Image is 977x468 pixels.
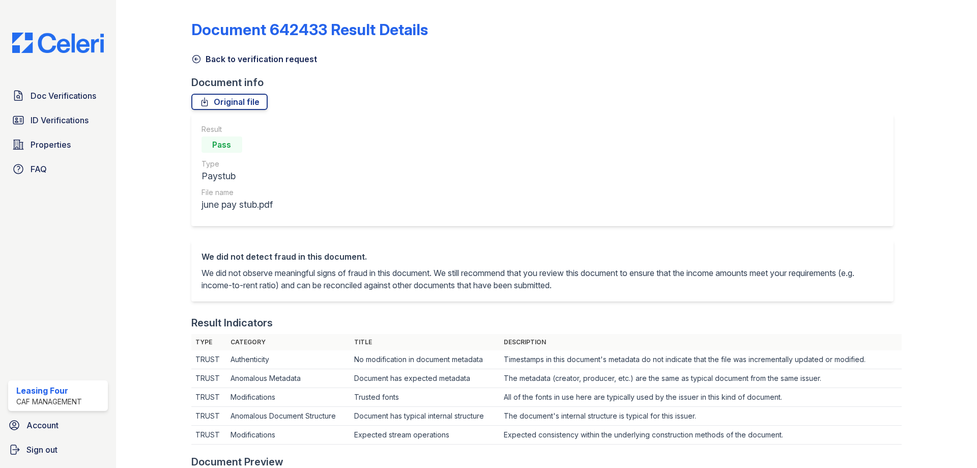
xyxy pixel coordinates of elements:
span: Sign out [26,444,58,456]
th: Type [191,334,227,350]
td: Document has expected metadata [350,369,500,388]
td: Expected consistency within the underlying construction methods of the document. [500,426,902,445]
span: ID Verifications [31,114,89,126]
th: Title [350,334,500,350]
td: TRUST [191,388,227,407]
div: Type [202,159,273,169]
span: Account [26,419,59,431]
div: Pass [202,136,242,153]
div: june pay stub.pdf [202,198,273,212]
td: Document has typical internal structure [350,407,500,426]
td: Authenticity [226,350,350,369]
td: Anomalous Metadata [226,369,350,388]
div: Result [202,124,273,134]
td: TRUST [191,350,227,369]
div: CAF Management [16,397,82,407]
p: We did not observe meaningful signs of fraud in this document. We still recommend that you review... [202,267,883,291]
div: Leasing Four [16,384,82,397]
td: Anomalous Document Structure [226,407,350,426]
img: CE_Logo_Blue-a8612792a0a2168367f1c8372b55b34899dd931a85d93a1a3d3e32e68fde9ad4.png [4,33,112,53]
th: Category [226,334,350,350]
a: Doc Verifications [8,86,108,106]
a: Sign out [4,439,112,460]
div: We did not detect fraud in this document. [202,251,883,263]
td: No modification in document metadata [350,350,500,369]
div: Paystub [202,169,273,183]
a: Original file [191,94,268,110]
td: The document's internal structure is typical for this issuer. [500,407,902,426]
span: FAQ [31,163,47,175]
td: Modifications [226,426,350,445]
td: The metadata (creator, producer, etc.) are the same as typical document from the same issuer. [500,369,902,388]
div: Result Indicators [191,316,273,330]
a: Back to verification request [191,53,317,65]
div: Document info [191,75,902,90]
td: TRUST [191,407,227,426]
td: Trusted fonts [350,388,500,407]
td: TRUST [191,426,227,445]
td: TRUST [191,369,227,388]
a: Account [4,415,112,435]
a: Document 642433 Result Details [191,20,428,39]
td: Timestamps in this document's metadata do not indicate that the file was incrementally updated or... [500,350,902,369]
a: Properties [8,134,108,155]
td: Modifications [226,388,350,407]
a: ID Verifications [8,110,108,130]
a: FAQ [8,159,108,179]
div: File name [202,187,273,198]
th: Description [500,334,902,350]
span: Doc Verifications [31,90,96,102]
span: Properties [31,139,71,151]
td: Expected stream operations [350,426,500,445]
td: All of the fonts in use here are typically used by the issuer in this kind of document. [500,388,902,407]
